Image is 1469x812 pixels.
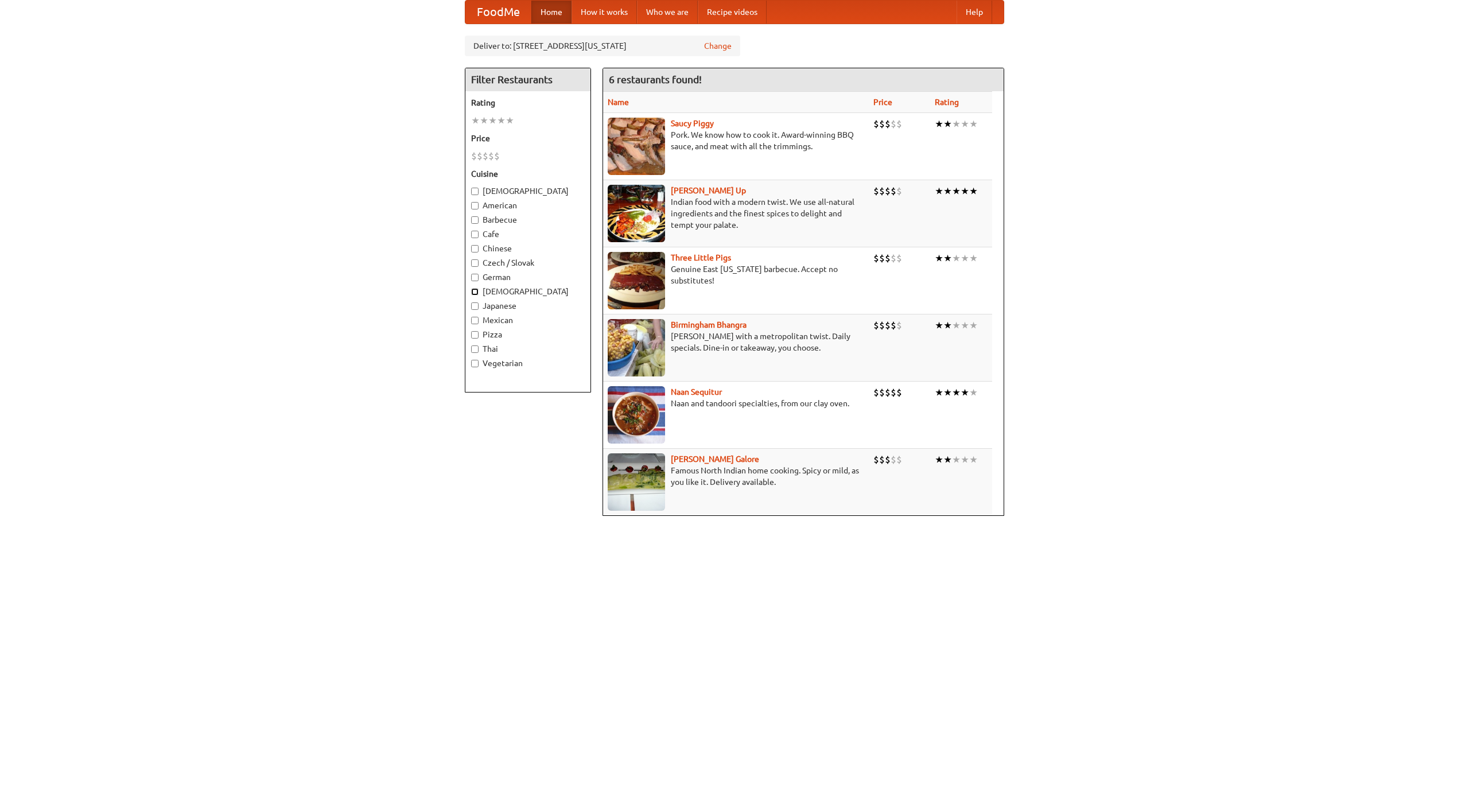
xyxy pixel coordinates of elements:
[471,150,477,162] li: $
[952,252,961,265] li: ★
[879,386,885,399] li: $
[471,360,479,367] input: Vegetarian
[471,168,585,180] h5: Cuisine
[952,319,961,332] li: ★
[671,253,731,262] b: Three Little Pigs
[471,300,585,312] label: Japanese
[608,98,629,107] a: Name
[896,319,902,332] li: $
[969,185,978,197] li: ★
[935,185,943,197] li: ★
[952,386,961,399] li: ★
[471,200,585,211] label: American
[896,453,902,466] li: $
[608,386,665,444] img: naansequitur.jpg
[483,150,488,162] li: $
[943,386,952,399] li: ★
[471,343,585,355] label: Thai
[471,185,585,197] label: [DEMOGRAPHIC_DATA]
[671,119,714,128] a: Saucy Piggy
[952,185,961,197] li: ★
[896,252,902,265] li: $
[608,331,864,353] p: [PERSON_NAME] with a metropolitan twist. Daily specials. Dine-in or takeaway, you choose.
[471,317,479,324] input: Mexican
[957,1,992,24] a: Help
[671,454,759,464] a: [PERSON_NAME] Galore
[477,150,483,162] li: $
[896,185,902,197] li: $
[891,185,896,197] li: $
[465,68,590,91] h4: Filter Restaurants
[891,252,896,265] li: $
[879,319,885,332] li: $
[873,118,879,130] li: $
[531,1,572,24] a: Home
[471,97,585,108] h5: Rating
[471,214,585,226] label: Barbecue
[471,202,479,209] input: American
[969,386,978,399] li: ★
[879,252,885,265] li: $
[961,252,969,265] li: ★
[935,453,943,466] li: ★
[969,319,978,332] li: ★
[935,319,943,332] li: ★
[671,320,747,329] a: Birmingham Bhangra
[943,252,952,265] li: ★
[885,319,891,332] li: $
[471,288,479,296] input: [DEMOGRAPHIC_DATA]
[943,319,952,332] li: ★
[961,386,969,399] li: ★
[480,114,488,127] li: ★
[609,74,702,85] ng-pluralize: 6 restaurants found!
[952,453,961,466] li: ★
[704,40,732,52] a: Change
[969,252,978,265] li: ★
[891,386,896,399] li: $
[608,129,864,152] p: Pork. We know how to cook it. Award-winning BBQ sauce, and meat with all the trimmings.
[969,453,978,466] li: ★
[608,465,864,488] p: Famous North Indian home cooking. Spicy or mild, as you like it. Delivery available.
[471,271,585,283] label: German
[637,1,698,24] a: Who we are
[465,1,531,24] a: FoodMe
[885,252,891,265] li: $
[471,243,585,254] label: Chinese
[471,331,479,339] input: Pizza
[671,387,722,397] a: Naan Sequitur
[891,319,896,332] li: $
[471,188,479,195] input: [DEMOGRAPHIC_DATA]
[488,150,494,162] li: $
[935,386,943,399] li: ★
[671,186,746,195] a: [PERSON_NAME] Up
[471,358,585,369] label: Vegetarian
[885,118,891,130] li: $
[943,453,952,466] li: ★
[873,252,879,265] li: $
[608,453,665,511] img: currygalore.jpg
[885,453,891,466] li: $
[952,118,961,130] li: ★
[873,185,879,197] li: $
[471,114,480,127] li: ★
[494,150,500,162] li: $
[873,98,892,107] a: Price
[471,274,479,281] input: German
[879,453,885,466] li: $
[608,319,665,376] img: bhangra.jpg
[873,453,879,466] li: $
[885,386,891,399] li: $
[891,118,896,130] li: $
[896,386,902,399] li: $
[698,1,767,24] a: Recipe videos
[608,118,665,175] img: saucy.jpg
[879,118,885,130] li: $
[471,329,585,340] label: Pizza
[471,257,585,269] label: Czech / Slovak
[471,345,479,353] input: Thai
[471,245,479,252] input: Chinese
[608,263,864,286] p: Genuine East [US_STATE] barbecue. Accept no substitutes!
